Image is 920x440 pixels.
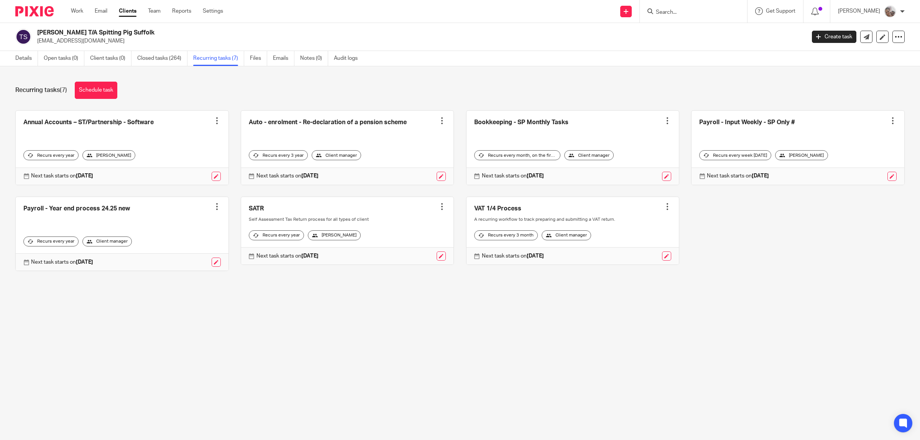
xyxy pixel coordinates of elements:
[71,7,83,15] a: Work
[23,150,79,160] div: Recurs every year
[301,173,319,179] strong: [DATE]
[137,51,187,66] a: Closed tasks (264)
[90,51,131,66] a: Client tasks (0)
[119,7,136,15] a: Clients
[527,173,544,179] strong: [DATE]
[766,8,795,14] span: Get Support
[256,252,319,260] p: Next task starts on
[203,7,223,15] a: Settings
[527,253,544,259] strong: [DATE]
[172,7,191,15] a: Reports
[23,236,79,246] div: Recurs every year
[752,173,769,179] strong: [DATE]
[482,252,544,260] p: Next task starts on
[44,51,84,66] a: Open tasks (0)
[474,150,560,160] div: Recurs every month, on the first workday
[300,51,328,66] a: Notes (0)
[482,172,544,180] p: Next task starts on
[75,82,117,99] a: Schedule task
[31,172,93,180] p: Next task starts on
[308,230,361,240] div: [PERSON_NAME]
[699,150,771,160] div: Recurs every week [DATE]
[775,150,828,160] div: [PERSON_NAME]
[37,37,800,45] p: [EMAIL_ADDRESS][DOMAIN_NAME]
[564,150,614,160] div: Client manager
[15,51,38,66] a: Details
[838,7,880,15] p: [PERSON_NAME]
[334,51,363,66] a: Audit logs
[31,258,93,266] p: Next task starts on
[15,29,31,45] img: svg%3E
[193,51,244,66] a: Recurring tasks (7)
[249,150,308,160] div: Recurs every 3 year
[60,87,67,93] span: (7)
[812,31,856,43] a: Create task
[95,7,107,15] a: Email
[76,173,93,179] strong: [DATE]
[256,172,319,180] p: Next task starts on
[76,259,93,265] strong: [DATE]
[273,51,294,66] a: Emails
[474,230,538,240] div: Recurs every 3 month
[250,51,267,66] a: Files
[312,150,361,160] div: Client manager
[82,236,132,246] div: Client manager
[82,150,135,160] div: [PERSON_NAME]
[884,5,896,18] img: me.jpg
[301,253,319,259] strong: [DATE]
[15,6,54,16] img: Pixie
[37,29,648,37] h2: [PERSON_NAME] T/A Spitting Pig Suffolk
[542,230,591,240] div: Client manager
[655,9,724,16] input: Search
[15,86,67,94] h1: Recurring tasks
[148,7,161,15] a: Team
[249,230,304,240] div: Recurs every year
[707,172,769,180] p: Next task starts on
